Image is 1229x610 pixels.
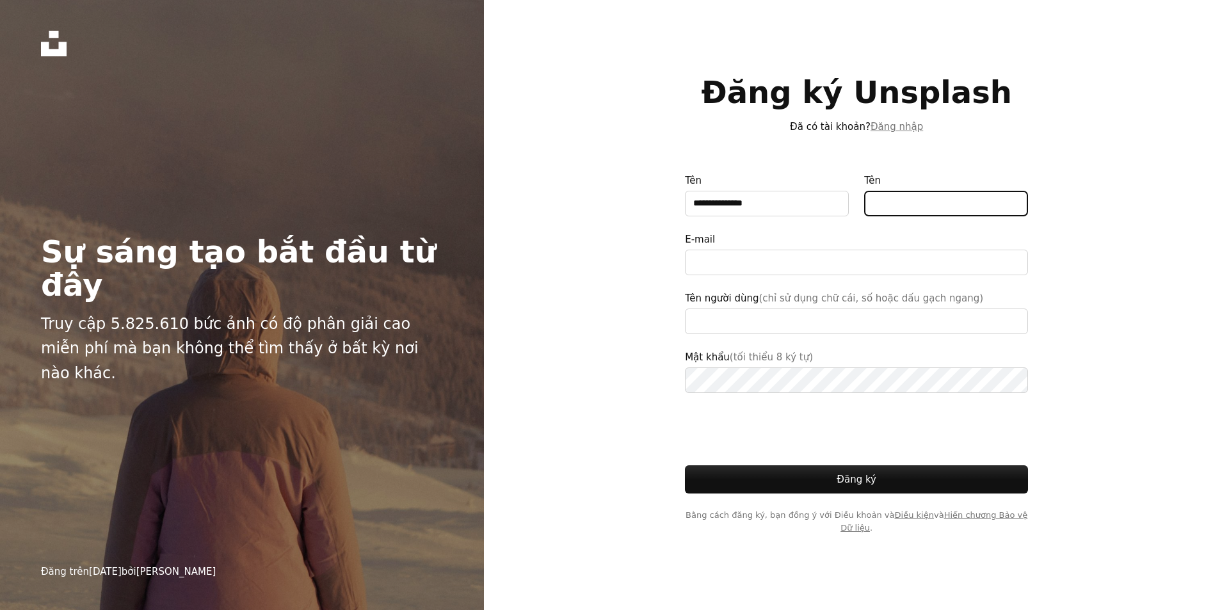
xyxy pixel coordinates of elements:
input: Mật khẩu(tối thiểu 8 ký tự) [685,367,1028,393]
font: [PERSON_NAME] [136,566,216,577]
font: E-mail [685,234,715,245]
input: Tên người dùng(chỉ sử dụng chữ cái, số hoặc dấu gạch ngang) [685,309,1028,334]
font: Tên [864,175,881,186]
font: (tối thiểu 8 ký tự) [730,351,813,363]
font: Truy cập 5.825.610 bức ảnh có độ phân giải cao miễn phí mà bạn không thể tìm thấy ở bất kỳ nơi nà... [41,315,419,382]
button: Đăng ký [685,465,1028,494]
a: Hiến chương Bảo vệ Dữ liệu [840,510,1027,533]
font: Đăng ký Unsplash [701,74,1011,110]
time: Ngày 20 tháng 2 năm 2025 lúc 07:10:00 UTC+7 [89,566,122,577]
font: bởi [122,566,136,577]
font: Mật khẩu [685,351,730,363]
a: Trang chủ — Unsplash [41,31,67,56]
a: Điều kiện [895,510,934,520]
font: (chỉ sử dụng chữ cái, số hoặc dấu gạch ngang) [759,293,983,304]
input: Tên [864,191,1028,216]
font: Đăng trên [41,566,89,577]
font: . [870,523,872,533]
font: Đăng ký [837,474,876,485]
a: Đăng nhập [871,121,923,132]
font: Sự sáng tạo bắt đầu từ đây [41,234,437,303]
font: Tên [685,175,702,186]
font: và [934,510,944,520]
input: E-mail [685,250,1028,275]
font: Tên người dùng [685,293,759,304]
input: Tên [685,191,849,216]
font: Đã có tài khoản? [790,121,871,132]
font: Bằng cách đăng ký, bạn đồng ý với Điều khoản và [686,510,894,520]
font: [DATE] [89,566,122,577]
